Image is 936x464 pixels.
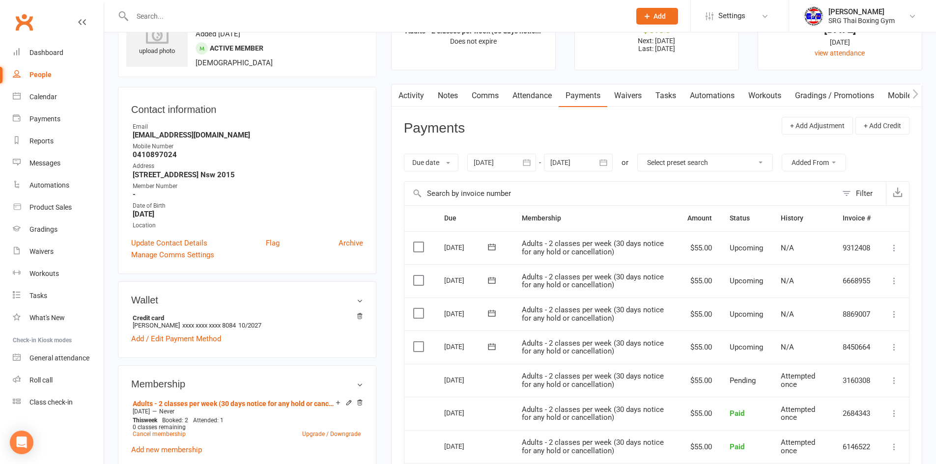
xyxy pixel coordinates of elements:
[130,408,363,415] div: —
[781,276,794,285] span: N/A
[781,438,815,455] span: Attempted once
[834,364,879,397] td: 3160308
[653,12,666,20] span: Add
[159,408,174,415] span: Never
[29,93,57,101] div: Calendar
[444,273,489,288] div: [DATE]
[636,8,678,25] button: Add
[133,142,363,151] div: Mobile Number
[29,115,60,123] div: Payments
[730,376,756,385] span: Pending
[29,270,59,277] div: Workouts
[767,37,913,48] div: [DATE]
[679,364,721,397] td: $55.00
[133,424,186,431] span: 0 classes remaining
[13,347,104,369] a: General attendance kiosk mode
[266,237,280,249] a: Flag
[522,305,664,323] span: Adults - 2 classes per week (30 days notice for any hold or cancellation)
[522,239,664,256] span: Adults - 2 classes per week (30 days notice for any hold or cancellation)
[131,333,221,345] a: Add / Edit Payment Method
[196,29,240,38] time: Added [DATE]
[29,314,65,322] div: What's New
[834,206,879,231] th: Invoice #
[679,206,721,231] th: Amount
[131,379,363,389] h3: Membership
[133,150,363,159] strong: 0410897024
[129,9,624,23] input: Search...
[133,431,186,437] a: Cancel membership
[13,174,104,196] a: Automations
[881,84,934,107] a: Mobile App
[730,442,744,451] span: Paid
[513,206,679,231] th: Membership
[133,182,363,191] div: Member Number
[435,206,513,231] th: Due
[834,430,879,464] td: 6146522
[133,400,336,408] a: Adults - 2 classes per week (30 days notice for any hold or cancellation)
[131,237,207,249] a: Update Contact Details
[718,5,745,27] span: Settings
[730,343,763,352] span: Upcoming
[29,398,73,406] div: Class check-in
[182,322,236,329] span: xxxx xxxx xxxx 8084
[13,196,104,218] a: Product Sales
[131,249,214,261] a: Manage Comms Settings
[781,405,815,422] span: Attempted once
[431,84,465,107] a: Notes
[13,218,104,241] a: Gradings
[781,244,794,252] span: N/A
[130,417,160,424] div: week
[29,159,60,167] div: Messages
[730,276,763,285] span: Upcoming
[133,210,363,218] strong: [DATE]
[133,221,363,230] div: Location
[649,84,683,107] a: Tasks
[13,391,104,413] a: Class kiosk mode
[465,84,506,107] a: Comms
[781,372,815,389] span: Attempted once
[506,84,559,107] a: Attendance
[679,397,721,430] td: $55.00
[210,44,263,52] span: Active member
[392,84,431,107] a: Activity
[133,314,358,322] strong: Credit card
[193,417,224,424] span: Attended: 1
[444,372,489,387] div: [DATE]
[679,330,721,364] td: $55.00
[679,264,721,298] td: $55.00
[834,264,879,298] td: 6668955
[13,285,104,307] a: Tasks
[781,343,794,352] span: N/A
[29,292,47,300] div: Tasks
[131,295,363,305] h3: Wallet
[782,117,853,135] button: + Add Adjustment
[133,408,150,415] span: [DATE]
[450,37,497,45] span: Does not expire
[730,310,763,319] span: Upcoming
[10,431,33,454] div: Open Intercom Messenger
[804,6,823,26] img: thumb_image1718682644.png
[522,339,664,356] span: Adults - 2 classes per week (30 days notice for any hold or cancellation)
[133,122,363,132] div: Email
[133,162,363,171] div: Address
[856,188,873,199] div: Filter
[29,376,53,384] div: Roll call
[131,445,202,454] a: Add new membership
[13,86,104,108] a: Calendar
[622,157,628,168] div: or
[444,438,489,454] div: [DATE]
[13,241,104,263] a: Waivers
[834,231,879,265] td: 9312408
[522,438,664,455] span: Adults - 2 classes per week (30 days notice for any hold or cancellation)
[781,310,794,319] span: N/A
[133,190,363,199] strong: -
[133,201,363,211] div: Date of Birth
[837,182,886,205] button: Filter
[126,24,188,56] div: upload photo
[522,273,664,290] span: Adults - 2 classes per week (30 days notice for any hold or cancellation)
[444,339,489,354] div: [DATE]
[721,206,772,231] th: Status
[133,417,144,424] span: This
[584,24,730,34] div: $0.00
[162,417,188,424] span: Booked: 2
